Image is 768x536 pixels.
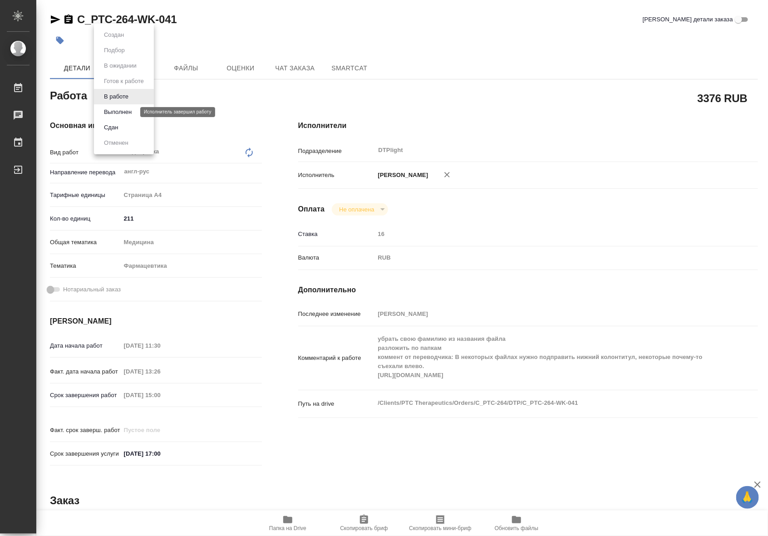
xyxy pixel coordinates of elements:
[101,138,131,148] button: Отменен
[101,123,121,133] button: Сдан
[101,30,127,40] button: Создан
[101,45,128,55] button: Подбор
[101,92,131,102] button: В работе
[101,61,139,71] button: В ожидании
[101,76,147,86] button: Готов к работе
[101,107,134,117] button: Выполнен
